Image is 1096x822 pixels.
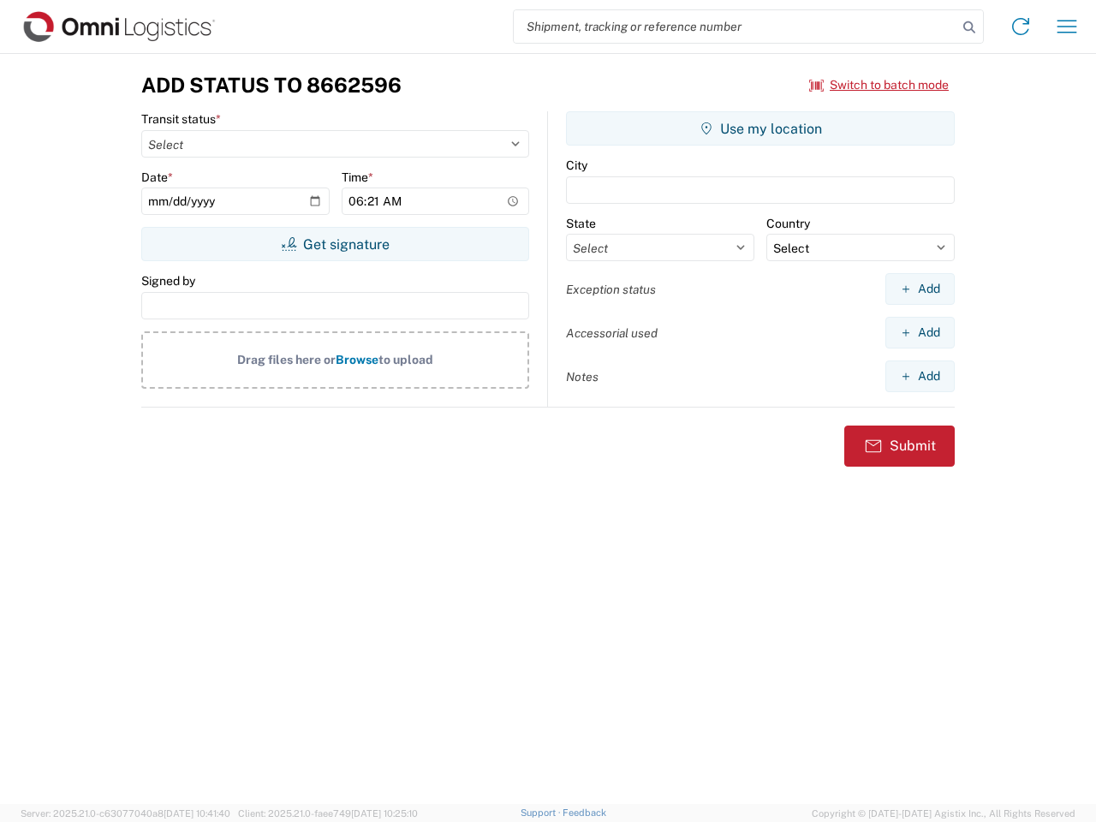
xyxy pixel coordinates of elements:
[238,808,418,819] span: Client: 2025.21.0-faee749
[336,353,378,366] span: Browse
[566,158,587,173] label: City
[566,325,658,341] label: Accessorial used
[21,808,230,819] span: Server: 2025.21.0-c63077040a8
[566,216,596,231] label: State
[141,273,195,289] label: Signed by
[514,10,957,43] input: Shipment, tracking or reference number
[563,807,606,818] a: Feedback
[844,426,955,467] button: Submit
[521,807,563,818] a: Support
[566,111,955,146] button: Use my location
[566,282,656,297] label: Exception status
[141,170,173,185] label: Date
[141,111,221,127] label: Transit status
[885,360,955,392] button: Add
[342,170,373,185] label: Time
[351,808,418,819] span: [DATE] 10:25:10
[141,73,402,98] h3: Add Status to 8662596
[141,227,529,261] button: Get signature
[809,71,949,99] button: Switch to batch mode
[812,806,1075,821] span: Copyright © [DATE]-[DATE] Agistix Inc., All Rights Reserved
[378,353,433,366] span: to upload
[766,216,810,231] label: Country
[164,808,230,819] span: [DATE] 10:41:40
[237,353,336,366] span: Drag files here or
[885,273,955,305] button: Add
[566,369,599,384] label: Notes
[885,317,955,348] button: Add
